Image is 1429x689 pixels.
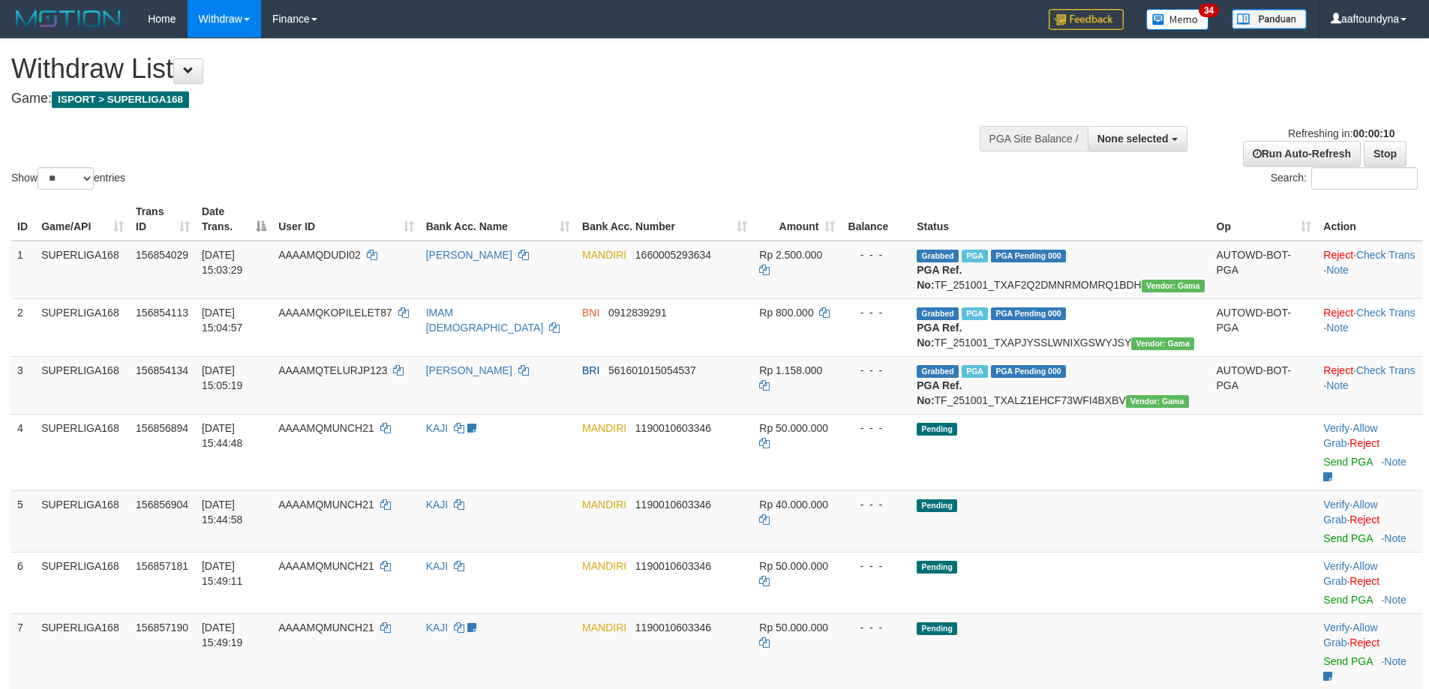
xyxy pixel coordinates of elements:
img: MOTION_logo.png [11,7,125,30]
span: AAAAMQMUNCH21 [278,560,374,572]
a: KAJI [426,560,449,572]
button: None selected [1088,126,1187,151]
span: MANDIRI [582,249,626,261]
span: Grabbed [917,250,959,262]
span: Rp 800.000 [759,307,813,319]
td: TF_251001_TXAF2Q2DMNRMOMRQ1BDH [911,241,1210,299]
img: Feedback.jpg [1049,9,1124,30]
th: User ID: activate to sort column ascending [272,198,420,241]
input: Search: [1311,167,1418,190]
label: Show entries [11,167,125,190]
a: Send PGA [1323,456,1372,468]
span: 156856904 [136,499,188,511]
h1: Withdraw List [11,54,938,84]
span: PGA Pending [991,307,1066,320]
span: · [1323,422,1377,449]
td: AUTOWD-BOT-PGA [1211,356,1318,414]
td: · · [1317,298,1422,356]
td: 4 [11,414,35,490]
span: MANDIRI [582,560,626,572]
span: 156857190 [136,622,188,634]
span: 156854134 [136,364,188,376]
span: Copy 1190010603346 to clipboard [635,622,711,634]
b: PGA Ref. No: [917,264,962,291]
div: - - - [847,363,905,378]
span: MANDIRI [582,622,626,634]
a: Check Trans [1356,307,1415,319]
a: KAJI [426,499,449,511]
a: Check Trans [1356,364,1415,376]
span: AAAAMQTELURJP123 [278,364,388,376]
a: Reject [1349,514,1379,526]
span: Copy 1190010603346 to clipboard [635,422,711,434]
span: Copy 0912839291 to clipboard [608,307,667,319]
select: Showentries [38,167,94,190]
td: AUTOWD-BOT-PGA [1211,298,1318,356]
a: Verify [1323,499,1349,511]
a: Reject [1349,637,1379,649]
td: 5 [11,490,35,552]
a: Reject [1349,437,1379,449]
span: [DATE] 15:44:58 [202,499,243,526]
span: AAAAMQDUDI02 [278,249,361,261]
a: Verify [1323,422,1349,434]
span: [DATE] 15:03:29 [202,249,243,276]
a: Verify [1323,622,1349,634]
span: PGA Pending [991,250,1066,262]
a: Note [1326,264,1349,276]
a: Verify [1323,560,1349,572]
td: 6 [11,552,35,613]
a: Note [1326,379,1349,391]
th: Amount: activate to sort column ascending [753,198,841,241]
th: Game/API: activate to sort column ascending [35,198,130,241]
td: · · [1317,356,1422,414]
span: Vendor URL: https://trx31.1velocity.biz [1131,337,1194,350]
span: Marked by aafchhiseyha [962,307,988,320]
span: Pending [917,561,957,574]
img: Button%20Memo.svg [1146,9,1209,30]
div: - - - [847,305,905,320]
a: Check Trans [1356,249,1415,261]
span: Rp 40.000.000 [759,499,828,511]
span: AAAAMQMUNCH21 [278,422,374,434]
span: 156854029 [136,249,188,261]
a: Send PGA [1323,655,1372,667]
a: Note [1384,532,1406,544]
th: Bank Acc. Number: activate to sort column ascending [576,198,753,241]
span: PGA Pending [991,365,1066,378]
span: Rp 50.000.000 [759,622,828,634]
td: TF_251001_TXAPJYSSLWNIXGSWYJSY [911,298,1210,356]
span: Rp 2.500.000 [759,249,822,261]
span: Copy 561601015054537 to clipboard [608,364,696,376]
span: Grabbed [917,307,959,320]
span: 156856894 [136,422,188,434]
td: 3 [11,356,35,414]
a: Note [1384,594,1406,606]
img: panduan.png [1232,9,1307,29]
span: Marked by aafsoycanthlai [962,250,988,262]
span: [DATE] 15:49:19 [202,622,243,649]
div: - - - [847,247,905,262]
a: Reject [1349,575,1379,587]
div: - - - [847,620,905,635]
h4: Game: [11,91,938,106]
span: AAAAMQMUNCH21 [278,499,374,511]
span: · [1323,560,1377,587]
td: SUPERLIGA168 [35,414,130,490]
span: Grabbed [917,365,959,378]
label: Search: [1271,167,1418,190]
a: Run Auto-Refresh [1243,141,1361,166]
span: Rp 1.158.000 [759,364,822,376]
a: Note [1326,322,1349,334]
b: PGA Ref. No: [917,379,962,406]
td: SUPERLIGA168 [35,356,130,414]
span: Pending [917,622,957,635]
td: SUPERLIGA168 [35,241,130,299]
span: None selected [1097,133,1169,145]
a: Reject [1323,364,1353,376]
span: Copy 1190010603346 to clipboard [635,499,711,511]
th: Trans ID: activate to sort column ascending [130,198,196,241]
th: Balance [841,198,911,241]
th: Bank Acc. Name: activate to sort column ascending [420,198,576,241]
td: · · [1317,241,1422,299]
